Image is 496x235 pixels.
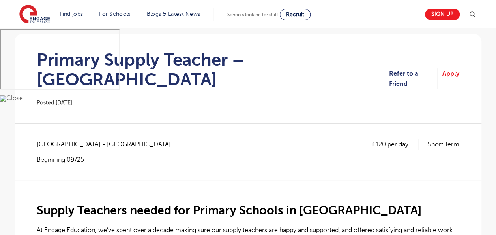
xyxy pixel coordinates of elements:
[286,11,304,17] span: Recruit
[428,139,459,150] p: Short Term
[60,11,83,17] a: Find jobs
[147,11,200,17] a: Blogs & Latest News
[37,139,179,150] span: [GEOGRAPHIC_DATA] - [GEOGRAPHIC_DATA]
[37,204,459,217] h2: Supply Teachers needed for Primary Schools in [GEOGRAPHIC_DATA]
[37,155,179,164] p: Beginning 09/25
[99,11,130,17] a: For Schools
[372,139,418,150] p: £120 per day
[425,9,460,20] a: Sign up
[19,5,50,25] img: Engage Education
[280,9,311,20] a: Recruit
[6,95,23,102] span: Close
[227,12,278,17] span: Schools looking for staff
